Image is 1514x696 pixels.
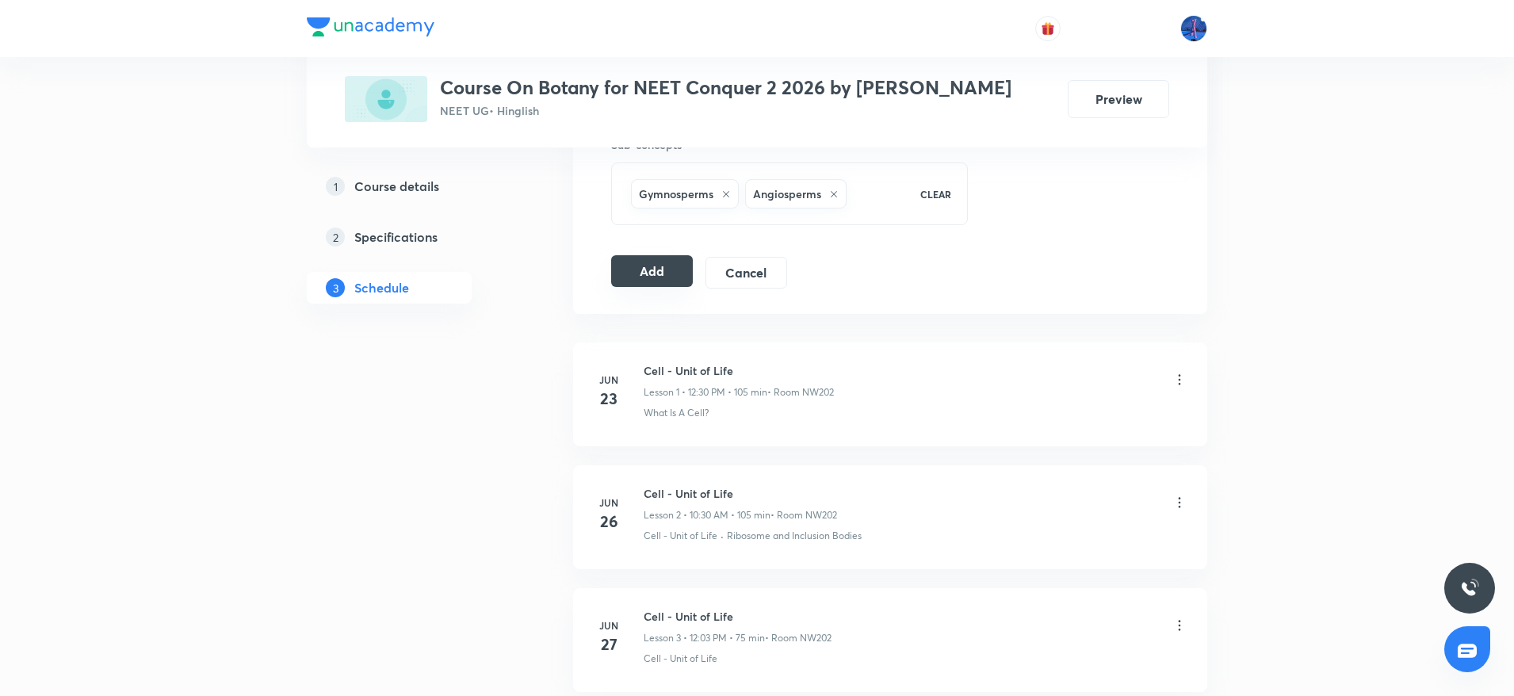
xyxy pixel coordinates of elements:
h6: Cell - Unit of Life [644,485,837,502]
button: Cancel [705,257,787,289]
p: Cell - Unit of Life [644,652,717,666]
div: · [721,529,724,543]
img: Company Logo [307,17,434,36]
p: Cell - Unit of Life [644,529,717,543]
p: • Room NW202 [765,631,832,645]
h4: 26 [593,510,625,533]
p: 2 [326,228,345,247]
h6: Gymnosperms [639,185,713,202]
h4: 23 [593,387,625,411]
a: 1Course details [307,170,522,202]
h6: Jun [593,373,625,387]
p: Lesson 3 • 12:03 PM • 75 min [644,631,765,645]
button: avatar [1035,16,1061,41]
p: CLEAR [920,187,951,201]
p: Lesson 2 • 10:30 AM • 105 min [644,508,770,522]
p: Ribosome and Inclusion Bodies [727,529,862,543]
button: Preview [1068,80,1169,118]
h6: Jun [593,618,625,633]
p: Lesson 1 • 12:30 PM • 105 min [644,385,767,400]
h5: Course details [354,177,439,196]
h4: 27 [593,633,625,656]
h6: Jun [593,495,625,510]
h5: Schedule [354,278,409,297]
h6: Cell - Unit of Life [644,608,832,625]
img: DBC1C3B5-3D52-4744-A590-81FF021904FC_plus.png [345,76,427,122]
p: 1 [326,177,345,196]
h6: Cell - Unit of Life [644,362,834,379]
p: 3 [326,278,345,297]
a: Company Logo [307,17,434,40]
img: Mahesh Bhat [1180,15,1207,42]
p: • Room NW202 [770,508,837,522]
p: NEET UG • Hinglish [440,102,1011,119]
h6: Angiosperms [753,185,821,202]
button: Add [611,255,693,287]
h5: Specifications [354,228,438,247]
img: avatar [1041,21,1055,36]
a: 2Specifications [307,221,522,253]
img: ttu [1460,579,1479,598]
p: What Is A Cell? [644,406,709,420]
h3: Course On Botany for NEET Conquer 2 2026 by [PERSON_NAME] [440,76,1011,99]
p: • Room NW202 [767,385,834,400]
